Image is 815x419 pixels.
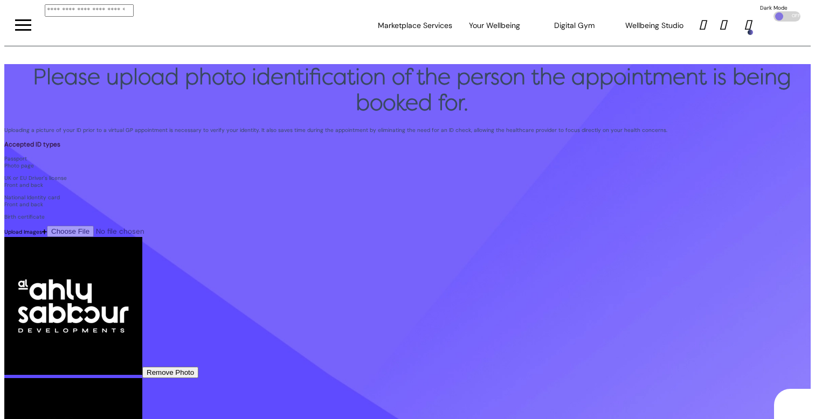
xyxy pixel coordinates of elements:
div: Wellbeing Studio [614,9,694,41]
img: Preview 1 [4,237,142,375]
div: Marketplace Services [375,9,455,41]
div: Digital Gym [535,9,614,41]
span: Upload Images [4,228,42,235]
button: Remove Photo [142,367,198,378]
div: Your Wellbeing [455,9,535,41]
div: OFF [773,11,803,22]
div: Dark Mode [760,4,814,11]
